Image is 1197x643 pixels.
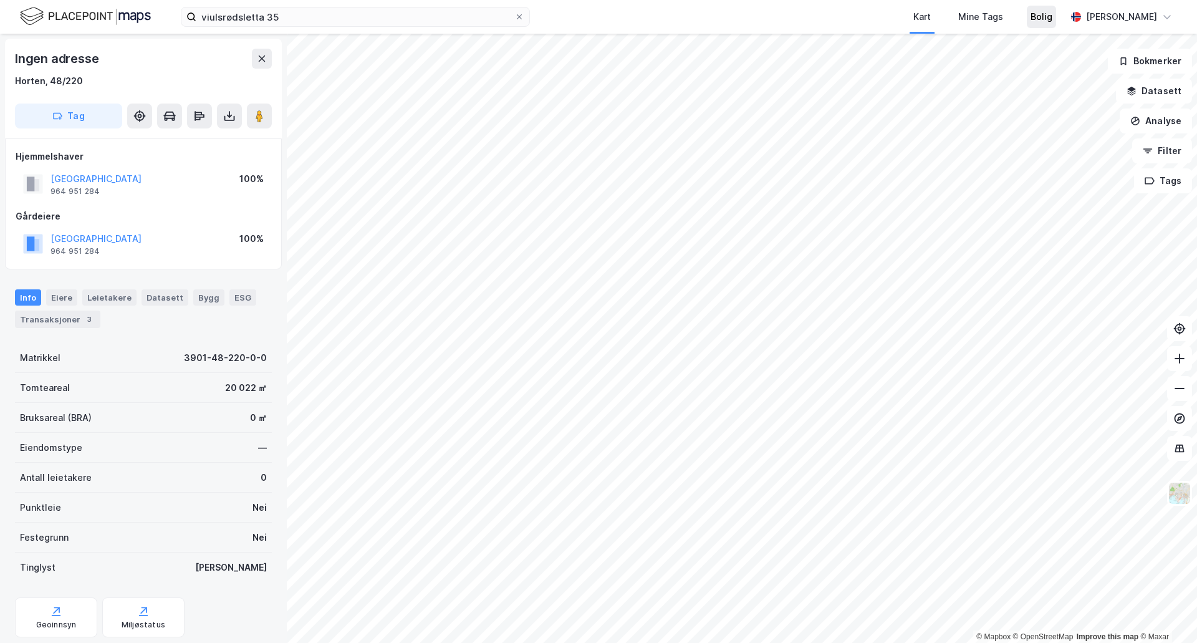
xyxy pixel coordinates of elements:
div: Mine Tags [958,9,1003,24]
div: Bygg [193,289,224,306]
div: Antall leietakere [20,470,92,485]
div: Leietakere [82,289,137,306]
div: — [258,440,267,455]
img: Z [1168,481,1191,505]
div: Transaksjoner [15,311,100,328]
button: Filter [1132,138,1192,163]
div: Bruksareal (BRA) [20,410,92,425]
img: logo.f888ab2527a4732fd821a326f86c7f29.svg [20,6,151,27]
div: 3 [83,313,95,326]
div: Geoinnsyn [36,620,77,630]
button: Tag [15,104,122,128]
div: Kontrollprogram for chat [1135,583,1197,643]
div: Bolig [1031,9,1052,24]
div: Tinglyst [20,560,55,575]
div: Eiendomstype [20,440,82,455]
div: Ingen adresse [15,49,101,69]
div: 3901-48-220-0-0 [184,351,267,365]
button: Bokmerker [1108,49,1192,74]
a: Mapbox [976,632,1011,641]
div: Kart [913,9,931,24]
button: Analyse [1120,109,1192,133]
div: Festegrunn [20,530,69,545]
div: Tomteareal [20,380,70,395]
div: Nei [252,530,267,545]
div: Matrikkel [20,351,60,365]
div: Miljøstatus [122,620,165,630]
div: Nei [252,500,267,515]
div: ESG [229,289,256,306]
div: [PERSON_NAME] [195,560,267,575]
div: 964 951 284 [50,186,100,196]
div: Horten, 48/220 [15,74,83,89]
div: Eiere [46,289,77,306]
div: 20 022 ㎡ [225,380,267,395]
button: Tags [1134,168,1192,193]
div: 100% [239,231,264,246]
a: Improve this map [1077,632,1138,641]
div: 964 951 284 [50,246,100,256]
div: 100% [239,172,264,186]
iframe: Chat Widget [1135,583,1197,643]
div: Info [15,289,41,306]
button: Datasett [1116,79,1192,104]
div: [PERSON_NAME] [1086,9,1157,24]
div: 0 [261,470,267,485]
div: 0 ㎡ [250,410,267,425]
a: OpenStreetMap [1013,632,1074,641]
input: Søk på adresse, matrikkel, gårdeiere, leietakere eller personer [196,7,514,26]
div: Gårdeiere [16,209,271,224]
div: Punktleie [20,500,61,515]
div: Hjemmelshaver [16,149,271,164]
div: Datasett [142,289,188,306]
